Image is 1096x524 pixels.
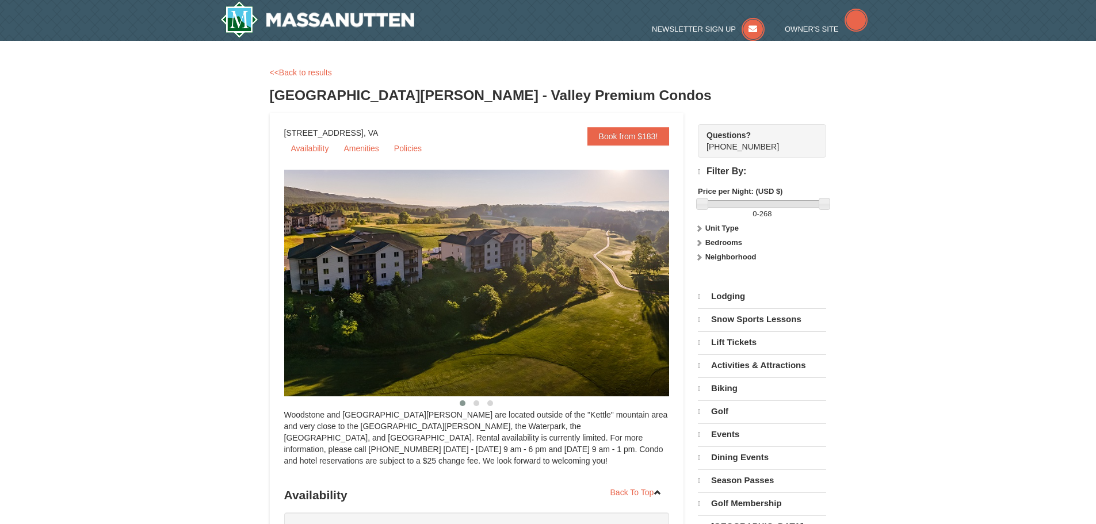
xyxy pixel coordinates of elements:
[705,224,739,232] strong: Unit Type
[284,484,670,507] h3: Availability
[587,127,670,146] a: Book from $183!
[652,25,765,33] a: Newsletter Sign Up
[698,331,826,353] a: Lift Tickets
[707,131,751,140] strong: Questions?
[603,484,670,501] a: Back To Top
[698,187,782,196] strong: Price per Night: (USD $)
[284,140,336,157] a: Availability
[652,25,736,33] span: Newsletter Sign Up
[387,140,429,157] a: Policies
[698,423,826,445] a: Events
[698,492,826,514] a: Golf Membership
[705,253,757,261] strong: Neighborhood
[284,170,698,396] img: 19219041-4-ec11c166.jpg
[337,140,385,157] a: Amenities
[270,68,332,77] a: <<Back to results
[698,308,826,330] a: Snow Sports Lessons
[698,377,826,399] a: Biking
[698,208,826,220] label: -
[698,400,826,422] a: Golf
[698,354,826,376] a: Activities & Attractions
[785,25,868,33] a: Owner's Site
[220,1,415,38] a: Massanutten Resort
[698,469,826,491] a: Season Passes
[698,166,826,177] h4: Filter By:
[270,84,827,107] h3: [GEOGRAPHIC_DATA][PERSON_NAME] - Valley Premium Condos
[707,129,805,151] span: [PHONE_NUMBER]
[785,25,839,33] span: Owner's Site
[220,1,415,38] img: Massanutten Resort Logo
[753,209,757,218] span: 0
[759,209,772,218] span: 268
[705,238,742,247] strong: Bedrooms
[698,446,826,468] a: Dining Events
[284,409,670,478] div: Woodstone and [GEOGRAPHIC_DATA][PERSON_NAME] are located outside of the "Kettle" mountain area an...
[698,286,826,307] a: Lodging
